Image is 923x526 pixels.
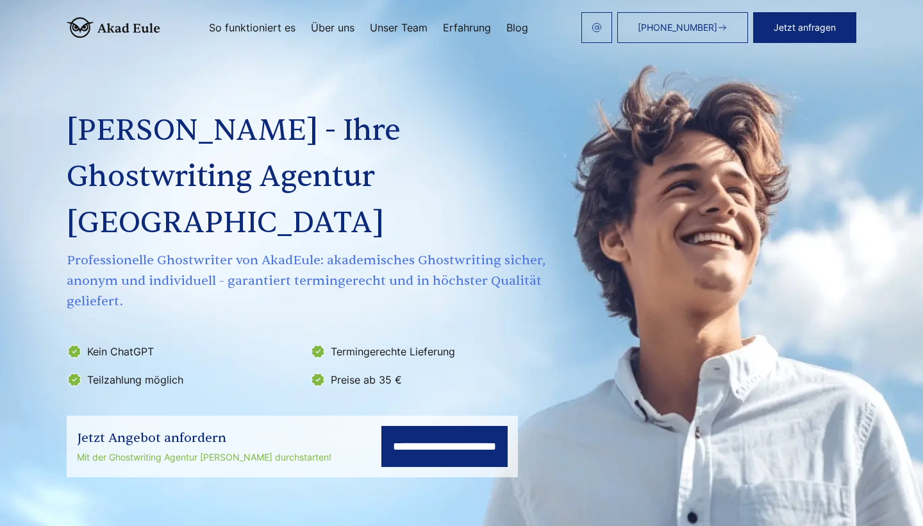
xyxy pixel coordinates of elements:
a: Blog [506,22,528,33]
a: Unser Team [370,22,428,33]
h1: [PERSON_NAME] - Ihre Ghostwriting Agentur [GEOGRAPHIC_DATA] [67,108,549,246]
a: So funktioniert es [209,22,295,33]
img: email [592,22,602,33]
li: Preise ab 35 € [310,369,546,390]
a: Über uns [311,22,354,33]
span: Professionelle Ghostwriter von AkadEule: akademisches Ghostwriting sicher, anonym und individuell... [67,250,549,312]
a: Erfahrung [443,22,491,33]
button: Jetzt anfragen [753,12,856,43]
div: Mit der Ghostwriting Agentur [PERSON_NAME] durchstarten! [77,450,331,465]
span: [PHONE_NUMBER] [638,22,717,33]
a: [PHONE_NUMBER] [617,12,748,43]
div: Jetzt Angebot anfordern [77,428,331,448]
li: Kein ChatGPT [67,341,303,362]
li: Teilzahlung möglich [67,369,303,390]
li: Termingerechte Lieferung [310,341,546,362]
img: logo [67,17,160,38]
